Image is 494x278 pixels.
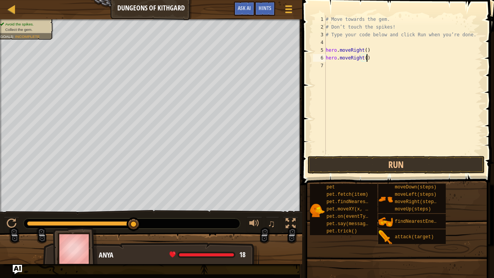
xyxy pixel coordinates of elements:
[395,192,436,197] span: moveLeft(steps)
[99,250,251,260] div: Anya
[5,22,34,26] span: Avoid the spikes.
[247,217,262,232] button: Adjust volume
[378,192,393,207] img: portrait.png
[234,2,255,16] button: Ask AI
[395,219,445,224] span: findNearestEnemy()
[279,2,298,20] button: Show game menu
[327,185,335,190] span: pet
[313,46,326,54] div: 5
[259,4,271,12] span: Hints
[4,217,19,232] button: Ctrl + P: Pause
[327,192,368,197] span: pet.fetch(item)
[395,234,434,240] span: attack(target)
[327,207,371,212] span: pet.moveXY(x, y)
[378,215,393,229] img: portrait.png
[395,207,431,212] span: moveUp(steps)
[169,251,245,258] div: health: 18 / 18
[327,221,371,227] span: pet.say(message)
[238,4,251,12] span: Ask AI
[266,217,279,232] button: ♫
[239,250,245,259] span: 18
[313,15,326,23] div: 1
[378,230,393,245] img: portrait.png
[313,31,326,39] div: 3
[308,156,485,174] button: Run
[313,39,326,46] div: 4
[327,229,357,234] span: pet.trick()
[395,199,439,205] span: moveRight(steps)
[13,34,15,39] span: :
[53,227,98,270] img: thang_avatar_frame.png
[15,34,40,39] span: Incomplete
[395,185,436,190] span: moveDown(steps)
[327,214,399,219] span: pet.on(eventType, handler)
[327,199,401,205] span: pet.findNearestByType(type)
[310,203,325,218] img: portrait.png
[283,217,298,232] button: Toggle fullscreen
[313,62,326,69] div: 7
[267,218,275,229] span: ♫
[313,23,326,31] div: 2
[313,54,326,62] div: 6
[13,265,22,274] button: Ask AI
[5,27,32,32] span: Collect the gem.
